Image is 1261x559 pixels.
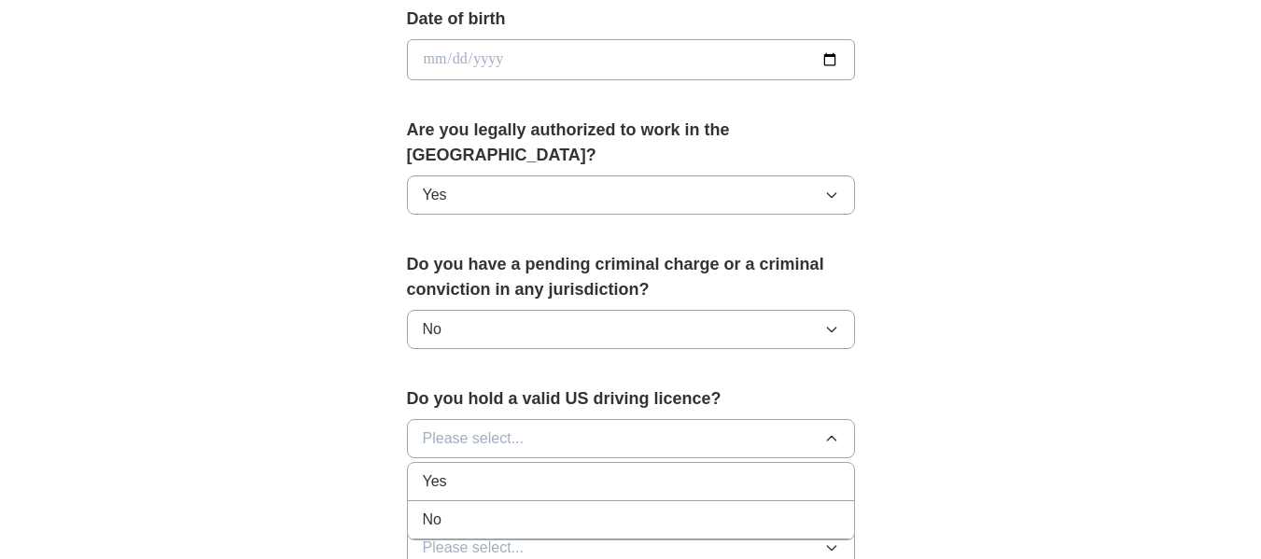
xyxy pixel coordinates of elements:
span: Yes [423,184,447,206]
span: Please select... [423,427,525,450]
span: No [423,509,441,531]
button: Yes [407,175,855,215]
span: No [423,318,441,341]
button: Please select... [407,419,855,458]
label: Do you hold a valid US driving licence? [407,386,855,412]
span: Please select... [423,537,525,559]
button: No [407,310,855,349]
span: Yes [423,470,447,493]
label: Are you legally authorized to work in the [GEOGRAPHIC_DATA]? [407,118,855,168]
label: Date of birth [407,7,855,32]
label: Do you have a pending criminal charge or a criminal conviction in any jurisdiction? [407,252,855,302]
